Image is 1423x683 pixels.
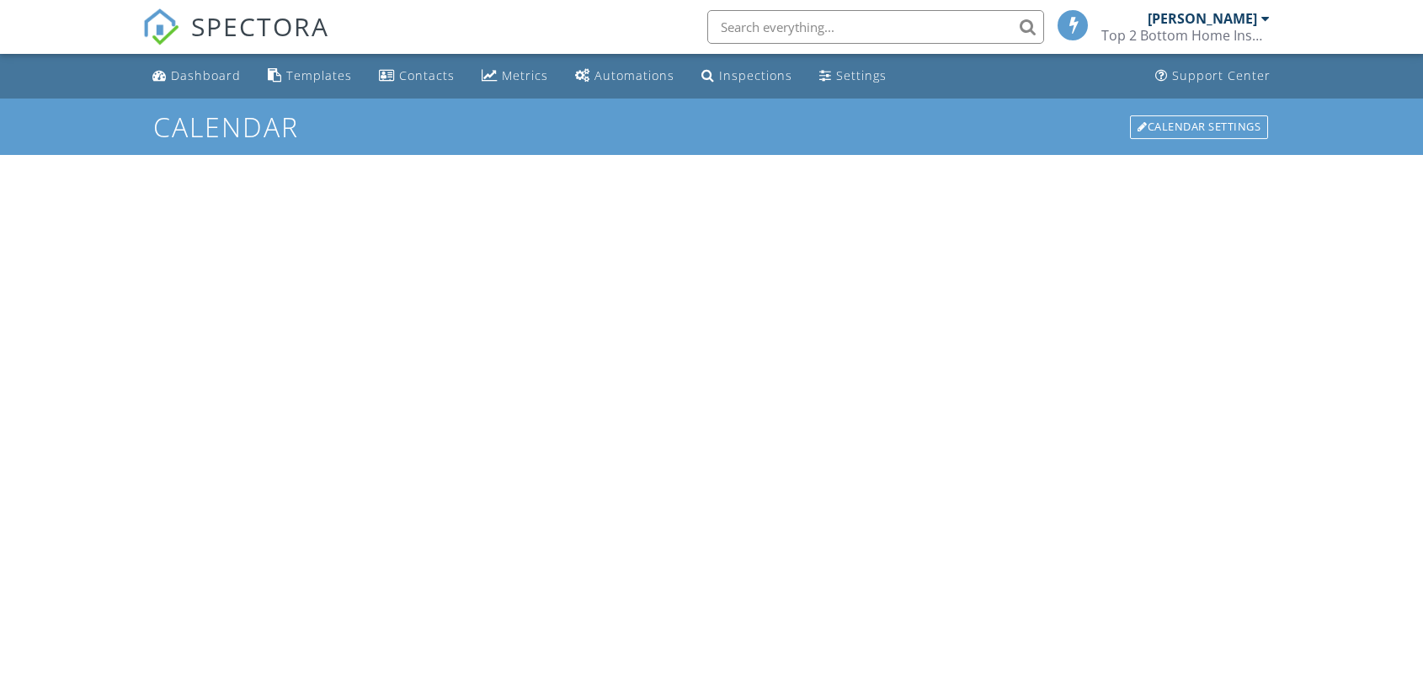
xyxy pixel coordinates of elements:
[1172,67,1271,83] div: Support Center
[146,61,248,92] a: Dashboard
[475,61,555,92] a: Metrics
[1130,115,1268,139] div: Calendar Settings
[1149,61,1277,92] a: Support Center
[1148,10,1257,27] div: [PERSON_NAME]
[191,8,329,44] span: SPECTORA
[594,67,674,83] div: Automations
[171,67,241,83] div: Dashboard
[142,8,179,45] img: The Best Home Inspection Software - Spectora
[1101,27,1270,44] div: Top 2 Bottom Home Inspections
[719,67,792,83] div: Inspections
[813,61,893,92] a: Settings
[707,10,1044,44] input: Search everything...
[286,67,352,83] div: Templates
[568,61,681,92] a: Automations (Basic)
[695,61,799,92] a: Inspections
[399,67,455,83] div: Contacts
[836,67,887,83] div: Settings
[372,61,461,92] a: Contacts
[261,61,359,92] a: Templates
[142,23,329,58] a: SPECTORA
[153,112,1270,141] h1: Calendar
[1128,114,1270,141] a: Calendar Settings
[502,67,548,83] div: Metrics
